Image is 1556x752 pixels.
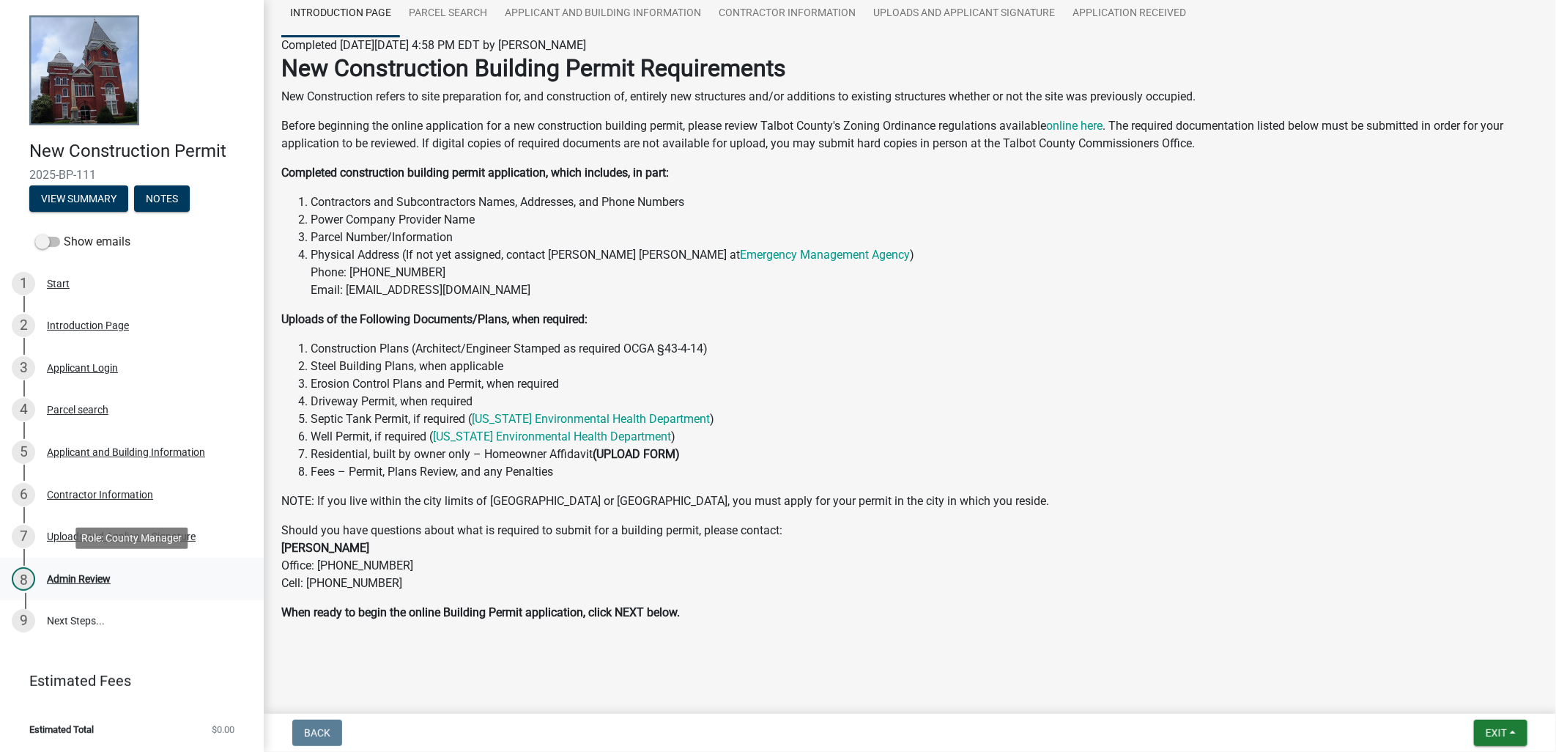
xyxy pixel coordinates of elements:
a: Estimated Fees [12,666,240,696]
button: Notes [134,185,190,212]
li: Well Permit, if required ( ) [311,428,1538,446]
wm-modal-confirm: Notes [134,193,190,205]
p: New Construction refers to site preparation for, and construction of, entirely new structures and... [281,88,1538,106]
img: Talbot County, Georgia [29,15,139,125]
div: Role: County Manager [75,527,188,548]
strong: Uploads of the Following Documents/Plans, when required: [281,312,588,326]
div: Start [47,279,70,289]
li: Fees – Permit, Plans Review, and any Penalties [311,463,1538,481]
h4: New Construction Permit [29,141,252,162]
strong: When ready to begin the online Building Permit application, click NEXT below. [281,605,680,619]
li: Residential, built by owner only – Homeowner Affidavit [311,446,1538,463]
a: Emergency Management Agency [740,248,910,262]
div: 9 [12,609,35,633]
li: Steel Building Plans, when applicable [311,358,1538,375]
div: Contractor Information [47,490,153,500]
a: [US_STATE] Environmental Health Department [472,412,710,426]
div: 1 [12,272,35,295]
li: Contractors and Subcontractors Names, Addresses, and Phone Numbers [311,193,1538,211]
li: Driveway Permit, when required [311,393,1538,410]
a: [US_STATE] Environmental Health Department [433,430,671,443]
li: Erosion Control Plans and Permit, when required [311,375,1538,393]
div: 3 [12,356,35,380]
div: 5 [12,440,35,464]
strong: [PERSON_NAME] [281,541,369,555]
strong: (UPLOAD FORM) [593,447,680,461]
button: Exit [1474,720,1527,746]
div: 2 [12,314,35,337]
div: Applicant and Building Information [47,447,205,457]
div: 6 [12,483,35,506]
div: Uploads and Applicant Signature [47,531,196,542]
wm-modal-confirm: Summary [29,193,128,205]
div: Admin Review [47,574,111,584]
li: Power Company Provider Name [311,211,1538,229]
span: Estimated Total [29,725,94,734]
div: Parcel search [47,405,108,415]
li: Septic Tank Permit, if required ( ) [311,410,1538,428]
span: Exit [1486,727,1507,739]
span: 2025-BP-111 [29,168,234,182]
div: 4 [12,398,35,421]
strong: New Construction Building Permit Requirements [281,54,786,82]
li: Construction Plans (Architect/Engineer Stamped as required OCGA §43-4-14) [311,340,1538,358]
button: Back [292,720,342,746]
span: $0.00 [212,725,234,734]
p: NOTE: If you live within the city limits of [GEOGRAPHIC_DATA] or [GEOGRAPHIC_DATA], you must appl... [281,493,1538,510]
div: 8 [12,567,35,591]
li: Physical Address (If not yet assigned, contact [PERSON_NAME] [PERSON_NAME] at ) Phone: [PHONE_NUM... [311,246,1538,299]
span: Completed [DATE][DATE] 4:58 PM EDT by [PERSON_NAME] [281,38,586,52]
li: Parcel Number/Information [311,229,1538,246]
p: Before beginning the online application for a new construction building permit, please review Tal... [281,117,1538,152]
button: View Summary [29,185,128,212]
strong: Completed construction building permit application, which includes, in part: [281,166,669,180]
div: 7 [12,525,35,548]
div: Applicant Login [47,363,118,373]
a: online here [1046,119,1103,133]
span: Back [304,727,330,739]
label: Show emails [35,233,130,251]
p: Should you have questions about what is required to submit for a building permit, please contact:... [281,522,1538,592]
div: Introduction Page [47,320,129,331]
